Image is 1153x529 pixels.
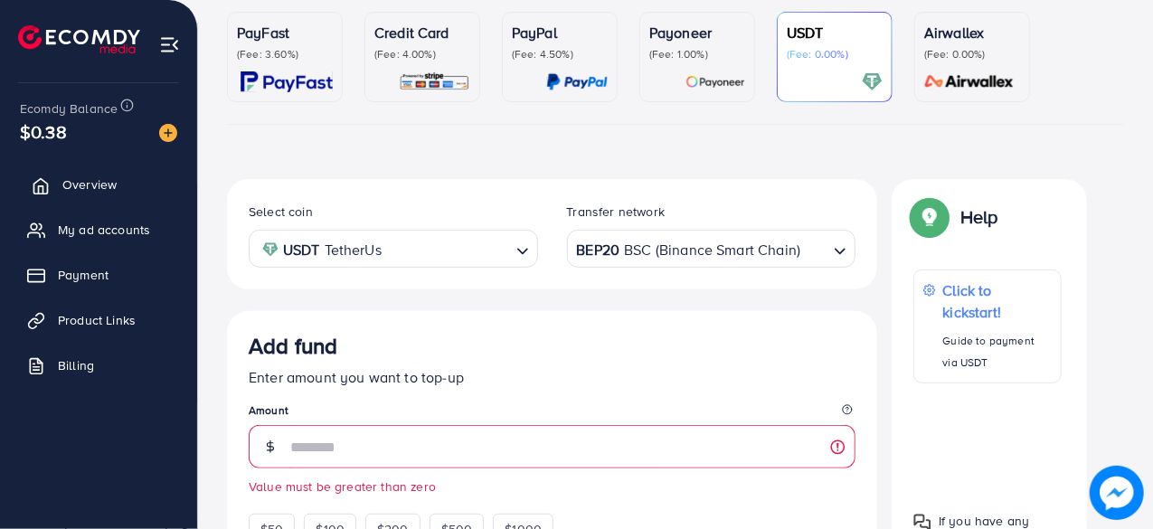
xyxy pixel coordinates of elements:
label: Select coin [249,203,313,221]
p: (Fee: 1.00%) [649,47,745,61]
strong: USDT [283,237,320,263]
span: $0.38 [20,118,67,145]
img: coin [262,241,279,258]
p: (Fee: 4.50%) [512,47,608,61]
a: My ad accounts [14,212,184,248]
span: Product Links [58,311,136,329]
span: My ad accounts [58,221,150,239]
span: TetherUs [325,237,382,263]
p: (Fee: 0.00%) [787,47,883,61]
h3: Add fund [249,333,337,359]
input: Search for option [387,235,509,263]
p: Airwallex [924,22,1020,43]
span: Overview [62,175,117,194]
img: menu [159,34,180,55]
a: Product Links [14,302,184,338]
input: Search for option [802,235,827,263]
div: Search for option [567,230,856,267]
div: Search for option [249,230,538,267]
label: Transfer network [567,203,666,221]
span: Payment [58,266,109,284]
p: Guide to payment via USDT [943,330,1052,373]
img: image [1090,466,1144,520]
small: Value must be greater than zero [249,477,855,496]
p: (Fee: 3.60%) [237,47,333,61]
p: Help [960,206,998,228]
strong: BEP20 [577,237,620,263]
img: card [919,71,1020,92]
a: Payment [14,257,184,293]
p: PayPal [512,22,608,43]
a: Billing [14,347,184,383]
p: USDT [787,22,883,43]
span: Ecomdy Balance [20,99,118,118]
span: BSC (Binance Smart Chain) [624,237,800,263]
img: Popup guide [913,201,946,233]
img: card [241,71,333,92]
p: Enter amount you want to top-up [249,366,855,388]
p: Click to kickstart! [943,279,1052,323]
legend: Amount [249,402,855,425]
p: PayFast [237,22,333,43]
img: image [159,124,177,142]
img: card [685,71,745,92]
img: card [862,71,883,92]
span: Billing [58,356,94,374]
p: (Fee: 0.00%) [924,47,1020,61]
p: (Fee: 4.00%) [374,47,470,61]
img: logo [18,25,140,53]
img: card [546,71,608,92]
p: Payoneer [649,22,745,43]
a: Overview [14,166,184,203]
p: Credit Card [374,22,470,43]
img: card [399,71,470,92]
